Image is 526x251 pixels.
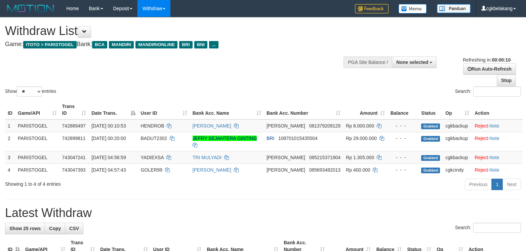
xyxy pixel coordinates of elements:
[267,123,305,129] span: [PERSON_NAME]
[390,122,416,129] div: - - -
[309,167,340,173] span: Copy 085693482013 to clipboard
[92,41,107,48] span: BCA
[91,155,126,160] span: [DATE] 04:56:59
[49,226,61,231] span: Copy
[15,132,59,151] td: PARISTOGEL
[5,132,15,151] td: 2
[62,123,86,129] span: 742889497
[475,155,488,160] a: Reject
[455,86,521,97] label: Search:
[15,164,59,176] td: PARISTOGEL
[65,223,83,234] a: CSV
[62,136,86,141] span: 742899811
[443,119,472,132] td: cgkbackup
[109,41,134,48] span: MANDIRI
[209,41,218,48] span: ...
[418,100,443,119] th: Status
[309,123,340,129] span: Copy 081379209129 to clipboard
[343,57,392,68] div: PGA Site Balance /
[141,155,164,160] span: YADIEXSA
[190,100,264,119] th: Bank Acc. Name: activate to sort column ascending
[475,123,488,129] a: Reject
[45,223,65,234] a: Copy
[267,136,274,141] span: BRI
[138,100,190,119] th: User ID: activate to sort column ascending
[5,3,56,13] img: MOTION_logo.png
[62,167,86,173] span: 743047393
[267,155,305,160] span: [PERSON_NAME]
[346,136,377,141] span: Rp 29.000.000
[346,155,374,160] span: Rp 1.305.000
[396,60,428,65] span: None selected
[91,136,126,141] span: [DATE] 00:20:00
[489,136,499,141] a: Note
[392,57,437,68] button: None selected
[489,155,499,160] a: Note
[179,41,192,48] span: BRI
[455,223,521,233] label: Search:
[355,4,389,13] img: Feedback.jpg
[443,100,472,119] th: Op: activate to sort column ascending
[89,100,138,119] th: Date Trans.: activate to sort column descending
[23,41,77,48] span: ITOTO > PARISTOGEL
[15,119,59,132] td: PARISTOGEL
[9,226,41,231] span: Show 25 rows
[69,226,79,231] span: CSV
[472,119,523,132] td: ·
[390,154,416,161] div: - - -
[15,151,59,164] td: PARISTOGEL
[278,136,318,141] span: Copy 108701015435504 to clipboard
[399,4,427,13] img: Button%20Memo.svg
[492,57,511,63] strong: 00:00:10
[502,179,521,190] a: Next
[193,123,231,129] a: [PERSON_NAME]
[141,123,164,129] span: HENDROB
[463,63,516,75] a: Run Auto-Refresh
[475,167,488,173] a: Reject
[388,100,418,119] th: Balance
[309,155,340,160] span: Copy 085215371904 to clipboard
[91,123,126,129] span: [DATE] 00:10:53
[5,223,45,234] a: Show 25 rows
[264,100,343,119] th: Bank Acc. Number: activate to sort column ascending
[489,167,499,173] a: Note
[421,123,440,129] span: Grabbed
[472,100,523,119] th: Action
[437,4,471,13] img: panduan.png
[497,75,516,86] a: Stop
[421,136,440,142] span: Grabbed
[62,155,86,160] span: 743047241
[5,41,344,48] h4: Game: Bank:
[5,24,344,38] h1: Withdraw List
[390,135,416,142] div: - - -
[91,167,126,173] span: [DATE] 04:57:43
[193,155,222,160] a: TRI MULYADI
[267,167,305,173] span: [PERSON_NAME]
[489,123,499,129] a: Note
[475,136,488,141] a: Reject
[443,132,472,151] td: cgkbackup
[465,179,492,190] a: Previous
[472,164,523,176] td: ·
[17,86,42,97] select: Showentries
[59,100,89,119] th: Trans ID: activate to sort column ascending
[193,167,231,173] a: [PERSON_NAME]
[5,151,15,164] td: 3
[421,155,440,161] span: Grabbed
[135,41,177,48] span: MANDIRIONLINE
[472,132,523,151] td: ·
[5,178,214,187] div: Showing 1 to 4 of 4 entries
[443,164,472,176] td: cgkcindy
[473,86,521,97] input: Search:
[5,164,15,176] td: 4
[194,41,207,48] span: BNI
[343,100,388,119] th: Amount: activate to sort column ascending
[421,168,440,173] span: Grabbed
[473,223,521,233] input: Search:
[193,136,257,141] a: JEFRY SEJAHTERA GINTING
[141,167,163,173] span: GOLER99
[5,206,521,220] h1: Latest Withdraw
[472,151,523,164] td: ·
[141,136,167,141] span: BADUT2302
[15,100,59,119] th: Game/API: activate to sort column ascending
